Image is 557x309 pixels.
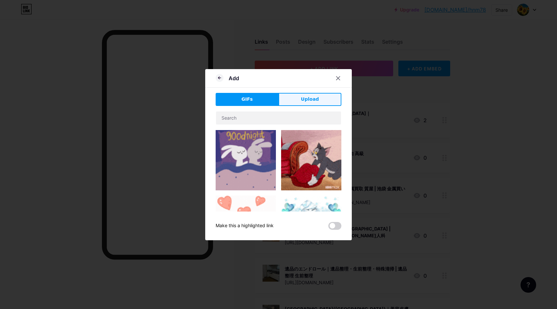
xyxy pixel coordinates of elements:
[281,196,341,254] img: Gihpy
[216,93,278,106] button: GIFs
[216,130,276,190] img: Gihpy
[216,222,274,230] div: Make this a highlighted link
[278,93,341,106] button: Upload
[229,74,239,82] div: Add
[281,130,341,190] img: Gihpy
[216,111,341,125] input: Search
[301,96,319,103] span: Upload
[241,96,253,103] span: GIFs
[216,196,276,256] img: Gihpy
